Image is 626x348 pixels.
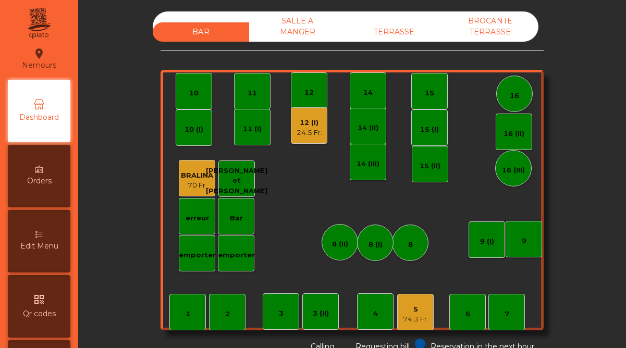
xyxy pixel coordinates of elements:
div: 11 (I) [243,124,262,134]
span: Qr codes [23,308,56,319]
div: 12 (I) [297,118,322,128]
div: 74.3 Fr. [403,314,428,325]
div: 16 (II) [504,129,524,139]
div: 3 (II) [313,308,329,319]
img: qpiato [26,5,52,42]
div: 24.5 Fr. [297,128,322,138]
div: 9 [522,236,526,246]
div: 70 Fr. [181,180,213,191]
div: 14 (II) [358,123,378,133]
div: 15 (I) [420,125,439,135]
div: 1 [186,309,190,319]
div: emporter [179,250,216,260]
i: location_on [33,47,45,60]
div: 9 (I) [480,237,494,247]
div: 10 [189,88,199,98]
div: TERRASSE [346,22,442,42]
div: 10 (I) [185,125,203,135]
div: 6 [465,309,470,319]
span: Orders [27,176,52,187]
div: BRALINA [181,170,213,181]
div: BROCANTE TERRASSE [442,11,538,42]
i: qr_code [33,293,45,306]
div: 12 [304,88,314,98]
div: 14 [363,88,373,98]
div: 8 (II) [332,239,348,250]
div: 15 (II) [420,161,440,171]
div: Bar [230,213,243,223]
div: SALLE A MANGER [249,11,346,42]
div: 16 [510,91,519,101]
div: emporter [218,250,255,260]
span: Dashboard [19,112,59,123]
div: 2 [225,309,230,319]
div: 7 [505,309,509,319]
div: 8 (I) [369,240,383,250]
div: 5 [403,304,428,315]
div: 8 [408,240,413,250]
div: BAR [153,22,249,42]
div: 3 [279,308,284,319]
div: Nemours [22,46,56,72]
div: [PERSON_NAME] et [PERSON_NAME] [206,166,267,196]
div: 14 (III) [357,159,379,169]
div: 15 [425,88,434,98]
div: erreur [186,213,209,223]
div: 16 (III) [502,165,525,176]
div: 11 [248,88,257,98]
div: 4 [373,308,378,319]
span: Edit Menu [20,241,58,252]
